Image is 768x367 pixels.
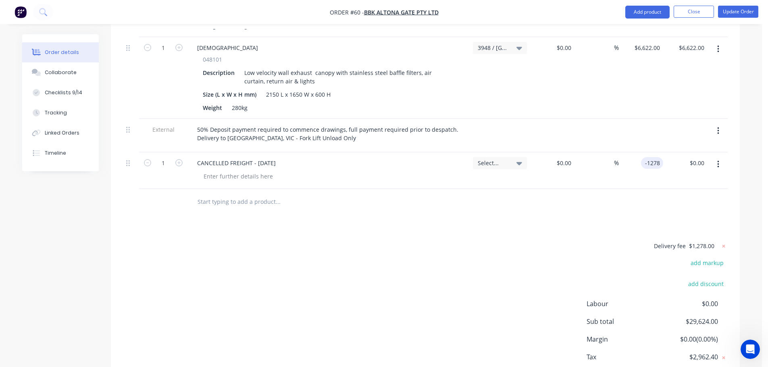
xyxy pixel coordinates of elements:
[45,69,77,76] div: Collaborate
[45,129,79,137] div: Linked Orders
[587,352,658,362] span: Tax
[741,340,760,359] iframe: Intercom live chat
[45,109,67,116] div: Tracking
[587,317,658,326] span: Sub total
[45,89,82,96] div: Checklists 9/14
[658,334,718,344] span: $0.00 ( 0.00 %)
[200,67,238,79] div: Description
[22,123,99,143] button: Linked Orders
[22,83,99,103] button: Checklists 9/14
[263,89,334,100] div: 2150 L x 1650 W x 600 H
[45,49,79,56] div: Order details
[197,194,358,210] input: Start typing to add a product...
[22,42,99,62] button: Order details
[587,299,658,309] span: Labour
[625,6,670,19] button: Add product
[658,352,718,362] span: $2,962.40
[658,317,718,326] span: $29,624.00
[718,6,758,18] button: Update Order
[200,89,260,100] div: Size (L x W x H mm)
[200,102,225,114] div: Weight
[654,242,686,250] span: Delivery fee
[330,8,364,16] span: Order #60 -
[684,278,728,289] button: add discount
[587,334,658,344] span: Margin
[203,55,222,64] span: 048101
[658,299,718,309] span: $0.00
[15,6,27,18] img: Factory
[478,44,508,52] span: 3948 / [GEOGRAPHIC_DATA]
[614,158,619,168] span: %
[191,157,282,169] div: CANCELLED FREIGHT - [DATE]
[478,159,508,167] span: Select...
[22,143,99,163] button: Timeline
[229,102,251,114] div: 280kg
[241,67,454,87] div: Low velocity wall exhaust canopy with stainless steel baffle filters, air curtain, return air & l...
[686,257,728,268] button: add markup
[191,124,465,144] div: 50% Deposit payment required to commence drawings, full payment required prior to despatch. Deliv...
[364,8,439,16] a: BBK Altona Gate Pty Ltd
[142,125,184,134] span: External
[45,149,66,157] div: Timeline
[22,62,99,83] button: Collaborate
[674,6,714,18] button: Close
[22,103,99,123] button: Tracking
[689,242,714,250] span: $1,278.00
[191,42,264,54] div: [DEMOGRAPHIC_DATA]
[614,43,619,52] span: %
